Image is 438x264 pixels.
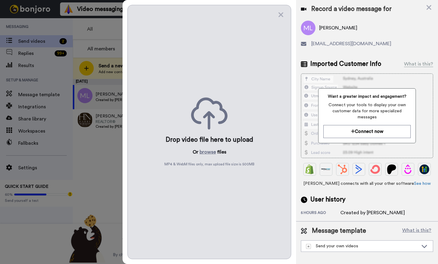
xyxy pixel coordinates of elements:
[404,60,433,68] div: What is this?
[301,181,433,187] span: [PERSON_NAME] connects with all your other software
[400,226,433,235] button: What is this?
[338,164,347,174] img: Hubspot
[306,244,311,249] img: demo-template.svg
[301,210,340,216] div: 5 hours ago
[370,164,380,174] img: ConvertKit
[310,59,381,69] span: Imported Customer Info
[340,209,405,216] div: Created by [PERSON_NAME]
[306,243,418,249] div: Send your own videos
[164,162,254,167] span: MP4 & WebM files only, max upload file size is 500 MB
[323,93,410,100] span: Want a greater impact and engagement?
[387,164,396,174] img: Patreon
[312,226,366,235] span: Message template
[166,136,253,144] div: Drop video file here to upload
[321,164,331,174] img: Ontraport
[310,195,345,204] span: User history
[200,148,216,156] button: browse
[311,40,391,47] span: [EMAIL_ADDRESS][DOMAIN_NAME]
[354,164,364,174] img: ActiveCampaign
[305,164,315,174] img: Shopify
[323,102,410,120] span: Connect your tools to display your own customer data for more specialized messages
[323,125,410,138] button: Connect now
[193,148,226,156] p: Or files
[403,164,413,174] img: Drip
[419,164,429,174] img: GoHighLevel
[414,181,431,186] a: See how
